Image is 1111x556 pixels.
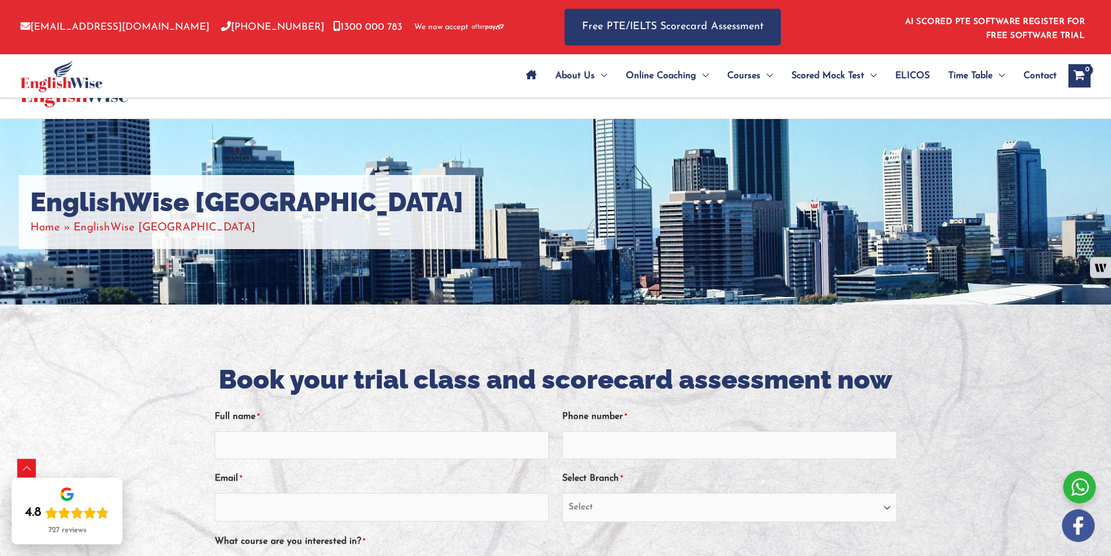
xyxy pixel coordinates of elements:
span: Online Coaching [626,55,696,96]
nav: Site Navigation: Main Menu [517,55,1057,96]
span: EnglishWise [GEOGRAPHIC_DATA] [73,222,255,233]
div: 727 reviews [48,526,86,535]
label: Email [215,469,242,488]
aside: Header Widget 1 [898,8,1091,46]
label: What course are you interested in? [215,532,365,551]
a: 1300 000 783 [333,22,402,32]
a: Online CoachingMenu Toggle [616,55,718,96]
span: Courses [727,55,760,96]
span: Time Table [948,55,993,96]
img: white-facebook.png [1062,509,1095,542]
a: View Shopping Cart, empty [1068,64,1091,88]
a: CoursesMenu Toggle [718,55,782,96]
span: Menu Toggle [864,55,877,96]
span: Menu Toggle [760,55,773,96]
a: Scored Mock TestMenu Toggle [782,55,886,96]
label: Phone number [562,407,627,426]
nav: Breadcrumbs [30,218,464,237]
a: About UsMenu Toggle [546,55,616,96]
div: Rating: 4.8 out of 5 [25,505,109,521]
span: Menu Toggle [595,55,607,96]
a: Time TableMenu Toggle [939,55,1014,96]
span: Scored Mock Test [791,55,864,96]
span: Menu Toggle [696,55,709,96]
img: Afterpay-Logo [472,24,504,30]
label: Select Branch [562,469,623,488]
a: Free PTE/IELTS Scorecard Assessment [565,9,781,46]
a: Home [30,222,60,233]
span: ELICOS [895,55,930,96]
label: Full name [215,407,260,426]
a: [EMAIL_ADDRESS][DOMAIN_NAME] [20,22,209,32]
span: About Us [555,55,595,96]
h2: Book your trial class and scorecard assessment now [215,363,897,397]
span: Contact [1024,55,1057,96]
img: cropped-ew-logo [20,60,103,92]
a: [PHONE_NUMBER] [221,22,324,32]
a: ELICOS [886,55,939,96]
a: Contact [1014,55,1057,96]
a: AI SCORED PTE SOFTWARE REGISTER FOR FREE SOFTWARE TRIAL [905,18,1085,40]
span: We now accept [414,22,468,33]
div: 4.8 [25,505,41,521]
h1: EnglishWise [GEOGRAPHIC_DATA] [30,187,464,218]
span: Menu Toggle [993,55,1005,96]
